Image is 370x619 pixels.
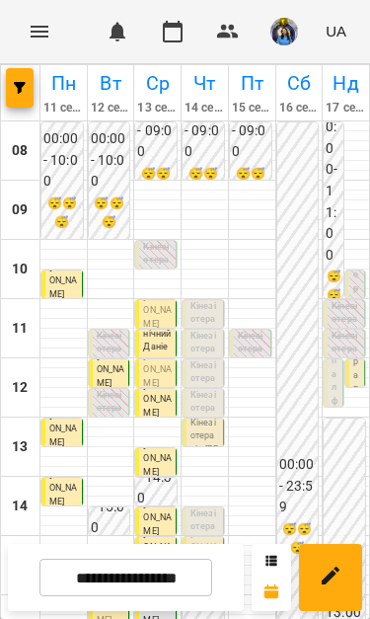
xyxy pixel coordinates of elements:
h6: 12 [12,377,28,399]
p: Кінезіотерапія ([PERSON_NAME]) [190,300,219,380]
h6: 00:00 - 11:00 [326,96,341,267]
p: Кінезіотерапія ([PERSON_NAME]) [97,389,125,469]
p: Кінезіотерапія ([PERSON_NAME]) [332,330,360,410]
h6: 11 серп [43,99,84,117]
p: Кінезіотерапія ([PERSON_NAME]) [190,330,219,410]
h6: 😴😴😴 [279,520,317,558]
span: [PERSON_NAME] [49,411,77,447]
p: Кінезіотерапія ([PERSON_NAME]) [238,330,266,410]
h6: Чт [185,68,225,99]
button: UA [318,13,354,49]
h6: 13 [12,436,28,458]
h6: Пт [232,68,272,99]
span: [PERSON_NAME] [143,440,171,477]
h6: 11 [12,318,28,340]
span: [PERSON_NAME] [143,500,171,536]
h6: 14:30 - 15:00 [91,475,128,539]
p: Кінезіотерапія ([PERSON_NAME]) [190,507,219,587]
h6: 😴😴😴 [232,165,269,202]
h6: 00:00 - 10:00 [43,128,81,193]
h6: Сб [279,68,320,99]
h6: Ср [137,68,178,99]
h6: 00:00 - 09:00 [232,99,269,163]
h6: 00:00 - 10:00 [91,128,128,193]
h6: Нд [326,68,366,99]
h6: Вт [91,68,131,99]
h6: 17 серп [326,99,366,117]
h6: 00:00 - 09:00 [185,99,222,163]
h6: 😴😴😴 [185,165,222,202]
h6: 09 [12,199,28,221]
button: Menu [16,8,63,55]
h6: 😴😴😴 [43,194,81,232]
p: Кінезіотерапія ([PERSON_NAME]) [190,359,219,439]
span: [PERSON_NAME] [97,351,124,388]
h6: 16 серп [279,99,320,117]
h6: 08 [12,140,28,162]
span: [PERSON_NAME] [143,292,171,329]
span: [PERSON_NAME] [143,381,171,418]
h6: 00:00 - 23:59 [279,454,317,518]
h6: 00:00 - 09:00 [137,99,175,163]
img: d1dec607e7f372b62d1bb04098aa4c64.jpeg [270,18,298,45]
h6: 14 [12,496,28,517]
h6: 😴😴😴 [137,165,175,202]
span: [PERSON_NAME] [143,351,171,388]
h6: 14 серп [185,99,225,117]
h6: 😴😴😴 [326,268,341,323]
h6: 😴😴😴 [91,194,128,232]
span: UA [326,21,346,41]
h6: 12 серп [91,99,131,117]
h6: 14:00 - 14:30 [137,445,175,509]
h6: Пн [43,68,84,99]
span: [PERSON_NAME] [49,470,77,506]
p: Кінезіотерапія ([PERSON_NAME]) [190,389,219,469]
p: Кінезіотерапія ([PERSON_NAME]) [143,241,172,321]
h6: 15 серп [232,99,272,117]
h6: 13 серп [137,99,178,117]
p: Кінезіотерапія ([PERSON_NAME]) [332,300,360,380]
h6: 10 [12,259,28,280]
span: [PERSON_NAME] [49,263,77,299]
p: Кінезіотерапія ([PERSON_NAME]) [97,330,125,410]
